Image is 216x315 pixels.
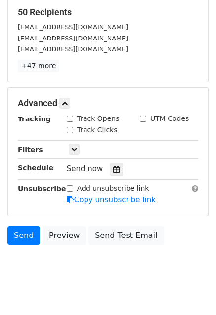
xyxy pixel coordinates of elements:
strong: Schedule [18,164,53,172]
label: Track Opens [77,114,120,124]
a: Copy unsubscribe link [67,196,156,204]
a: Send Test Email [88,226,164,245]
h5: Advanced [18,98,198,109]
a: +47 more [18,60,59,72]
iframe: Chat Widget [167,268,216,315]
strong: Tracking [18,115,51,123]
small: [EMAIL_ADDRESS][DOMAIN_NAME] [18,35,128,42]
a: Preview [43,226,86,245]
label: UTM Codes [150,114,189,124]
label: Add unsubscribe link [77,183,149,194]
label: Track Clicks [77,125,118,135]
a: Send [7,226,40,245]
span: Send now [67,164,103,173]
h5: 50 Recipients [18,7,198,18]
small: [EMAIL_ADDRESS][DOMAIN_NAME] [18,23,128,31]
strong: Filters [18,146,43,154]
small: [EMAIL_ADDRESS][DOMAIN_NAME] [18,45,128,53]
strong: Unsubscribe [18,185,66,193]
div: Widget de chat [167,268,216,315]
